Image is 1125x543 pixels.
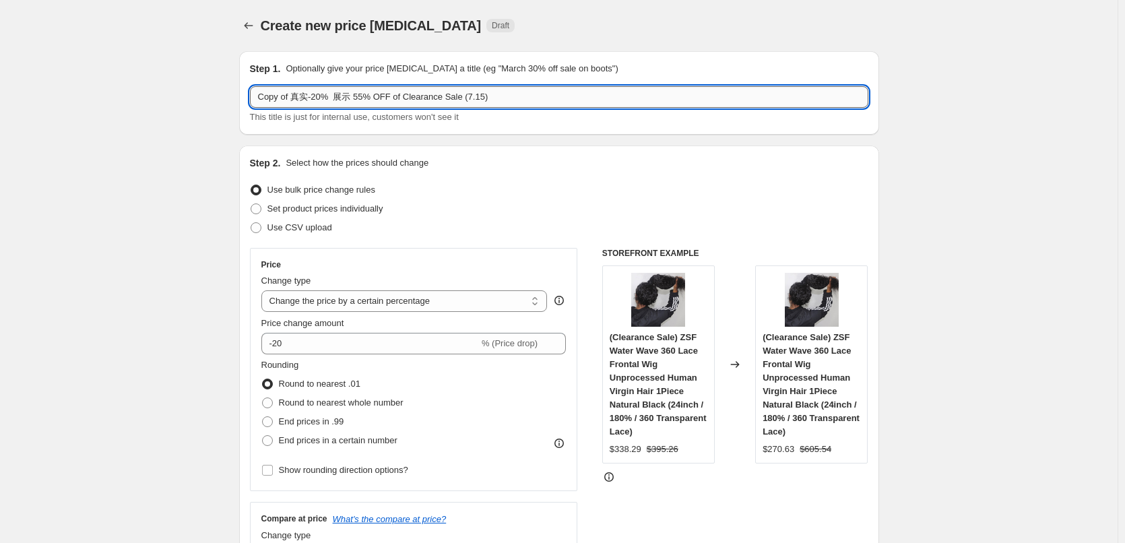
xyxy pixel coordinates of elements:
span: (Clearance Sale) ZSF Water Wave 360 Lace Frontal Wig Unprocessed Human Virgin Hair 1Piece Natural... [763,332,860,437]
span: Change type [261,276,311,286]
span: Rounding [261,360,299,370]
span: (Clearance Sale) ZSF Water Wave 360 Lace Frontal Wig Unprocessed Human Virgin Hair 1Piece Natural... [610,332,707,437]
input: -15 [261,333,479,354]
button: Price change jobs [239,16,258,35]
span: $338.29 [610,444,641,454]
span: Set product prices individually [267,203,383,214]
span: $605.54 [800,444,831,454]
span: Use CSV upload [267,222,332,232]
span: This title is just for internal use, customers won't see it [250,112,459,122]
input: 30% off holiday sale [250,86,868,108]
img: 48cd5a5172e9c2a5_80x.png [631,273,685,327]
h6: STOREFRONT EXAMPLE [602,248,868,259]
span: Create new price [MEDICAL_DATA] [261,18,482,33]
h3: Price [261,259,281,270]
button: What's the compare at price? [333,514,447,524]
span: $395.26 [647,444,678,454]
span: Use bulk price change rules [267,185,375,195]
span: $270.63 [763,444,794,454]
span: Round to nearest .01 [279,379,360,389]
span: End prices in .99 [279,416,344,426]
span: Price change amount [261,318,344,328]
h2: Step 1. [250,62,281,75]
img: 48cd5a5172e9c2a5_80x.png [785,273,839,327]
p: Optionally give your price [MEDICAL_DATA] a title (eg "March 30% off sale on boots") [286,62,618,75]
h3: Compare at price [261,513,327,524]
span: Draft [492,20,509,31]
span: % (Price drop) [482,338,538,348]
h2: Step 2. [250,156,281,170]
span: Change type [261,530,311,540]
p: Select how the prices should change [286,156,428,170]
span: End prices in a certain number [279,435,397,445]
span: Round to nearest whole number [279,397,404,408]
span: Show rounding direction options? [279,465,408,475]
div: help [552,294,566,307]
